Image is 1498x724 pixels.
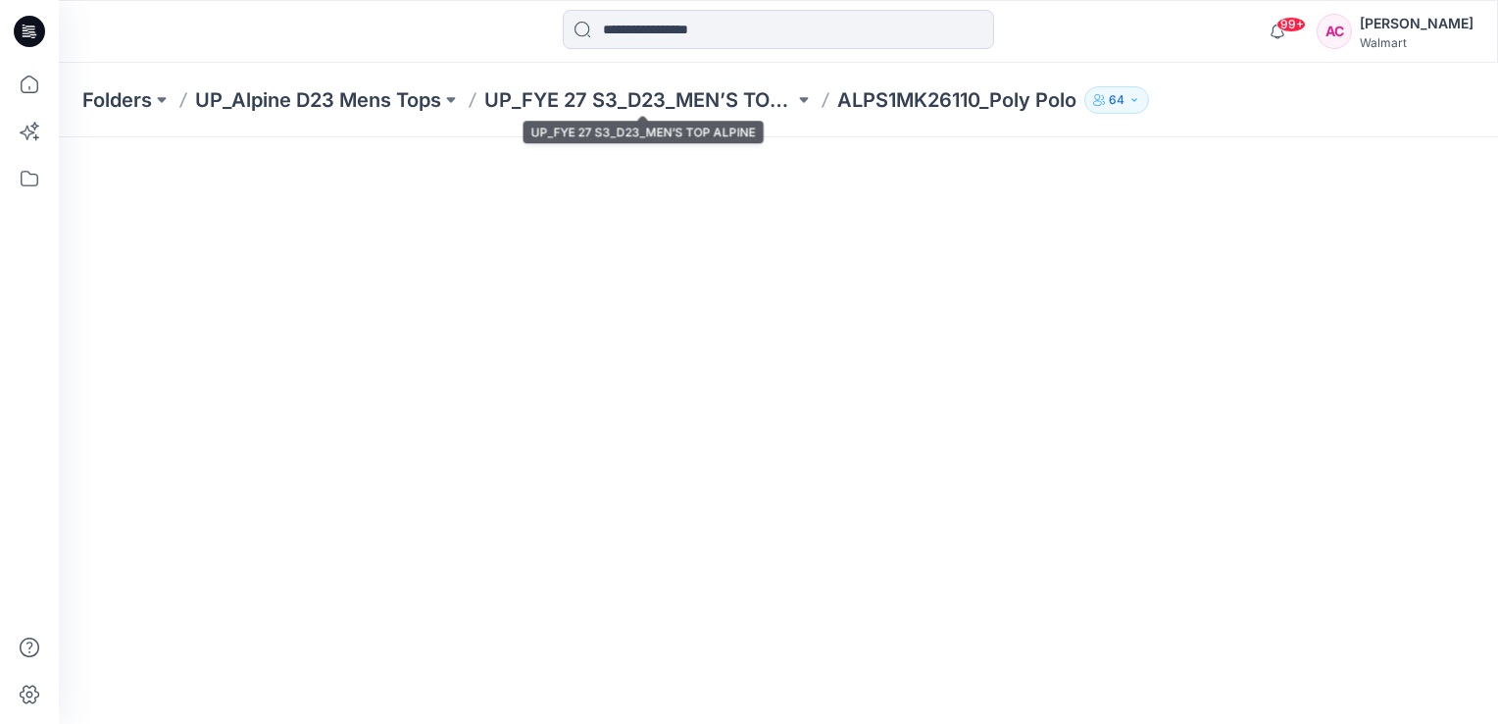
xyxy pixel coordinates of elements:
iframe: edit-style [59,137,1498,724]
button: 64 [1084,86,1149,114]
a: Folders [82,86,152,114]
div: AC [1317,14,1352,49]
span: 99+ [1276,17,1306,32]
a: UP_Alpine D23 Mens Tops [195,86,441,114]
a: UP_FYE 27 S3_D23_MEN’S TOP ALPINE [484,86,794,114]
p: ALPS1MK26110_Poly Polo [837,86,1076,114]
div: Walmart [1360,35,1473,50]
p: 64 [1109,89,1124,111]
div: [PERSON_NAME] [1360,12,1473,35]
